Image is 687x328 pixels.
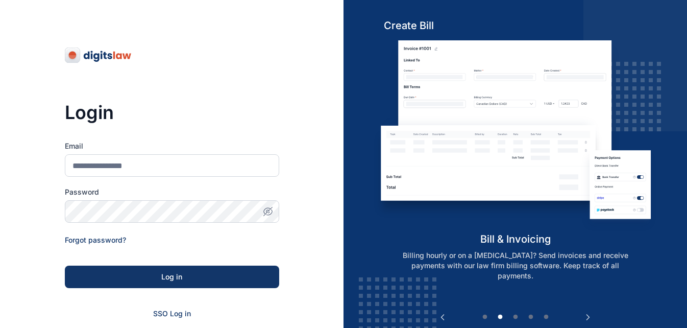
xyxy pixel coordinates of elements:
a: SSO Log in [153,309,191,318]
button: 3 [510,312,521,322]
button: Log in [65,266,279,288]
button: 2 [495,312,505,322]
button: Previous [437,312,448,322]
label: Password [65,187,279,197]
img: digitslaw-logo [65,47,132,63]
button: 1 [480,312,490,322]
h5: Create Bill [374,18,657,33]
div: Log in [81,272,263,282]
h5: bill & invoicing [374,232,657,246]
button: 4 [526,312,536,322]
button: 5 [541,312,551,322]
img: bill-and-invoicin [374,40,657,232]
label: Email [65,141,279,151]
a: Forgot password? [65,236,126,244]
button: Next [583,312,593,322]
p: Billing hourly or on a [MEDICAL_DATA]? Send invoices and receive payments with our law firm billi... [385,250,646,281]
h3: Login [65,102,279,123]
